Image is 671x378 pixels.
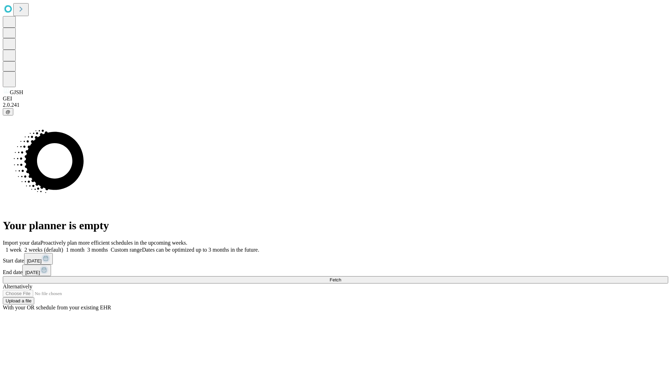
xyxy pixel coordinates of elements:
span: [DATE] [27,258,42,264]
button: Fetch [3,276,668,283]
button: [DATE] [22,265,51,276]
button: Upload a file [3,297,34,304]
span: 3 months [87,247,108,253]
h1: Your planner is empty [3,219,668,232]
div: Start date [3,253,668,265]
span: @ [6,109,10,114]
span: With your OR schedule from your existing EHR [3,304,111,310]
span: GJSH [10,89,23,95]
div: End date [3,265,668,276]
span: Dates can be optimized up to 3 months in the future. [142,247,259,253]
span: Import your data [3,240,41,246]
span: 1 month [66,247,85,253]
span: [DATE] [25,270,40,275]
span: Fetch [330,277,341,282]
button: [DATE] [24,253,53,265]
span: 1 week [6,247,22,253]
span: Alternatively [3,283,32,289]
button: @ [3,108,13,115]
span: 2 weeks (default) [24,247,63,253]
span: Proactively plan more efficient schedules in the upcoming weeks. [41,240,187,246]
div: 2.0.241 [3,102,668,108]
span: Custom range [111,247,142,253]
div: GEI [3,96,668,102]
